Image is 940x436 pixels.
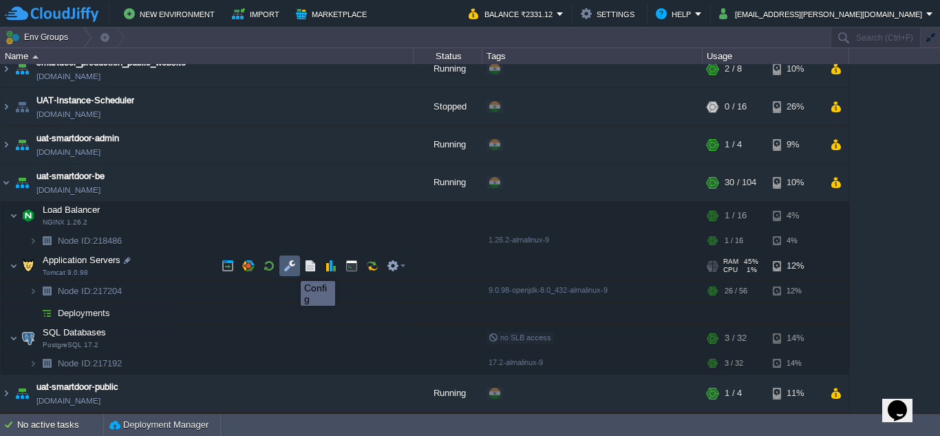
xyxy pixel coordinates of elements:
[725,375,742,412] div: 1 / 4
[41,204,102,216] span: Load Balancer
[773,353,818,374] div: 14%
[37,230,56,251] img: AMDAwAAAACH5BAEAAAAALAAAAAABAAEAAAICRAEAOw==
[12,50,32,87] img: AMDAwAAAACH5BAEAAAAALAAAAAABAAEAAAICRAEAOw==
[29,230,37,251] img: AMDAwAAAACH5BAEAAAAALAAAAAABAAEAAAICRAEAOw==
[723,258,738,266] span: RAM
[725,230,743,251] div: 1 / 16
[414,50,482,87] div: Running
[489,286,608,294] span: 9.0.98-openjdk-8.0_432-almalinux-9
[1,126,12,163] img: AMDAwAAAACH5BAEAAAAALAAAAAABAAEAAAICRAEAOw==
[414,164,482,201] div: Running
[773,202,818,229] div: 4%
[773,164,818,201] div: 10%
[304,282,332,304] div: Config
[41,327,108,338] a: SQL DatabasesPostgreSQL 17.2
[29,302,37,324] img: AMDAwAAAACH5BAEAAAAALAAAAAABAAEAAAICRAEAOw==
[29,353,37,374] img: AMDAwAAAACH5BAEAAAAALAAAAAABAAEAAAICRAEAOw==
[56,235,124,247] span: 218486
[56,285,124,297] a: Node ID:217204
[773,230,818,251] div: 4%
[41,254,122,266] span: Application Servers
[32,55,39,59] img: AMDAwAAAACH5BAEAAAAALAAAAAABAAEAAAICRAEAOw==
[36,107,100,121] a: [DOMAIN_NAME]
[773,375,818,412] div: 11%
[725,88,747,125] div: 0 / 16
[725,324,747,352] div: 3 / 32
[1,375,12,412] img: AMDAwAAAACH5BAEAAAAALAAAAAABAAEAAAICRAEAOw==
[414,126,482,163] div: Running
[483,48,702,64] div: Tags
[43,218,87,227] span: NGINX 1.26.2
[36,94,134,107] a: UAT-Instance-Scheduler
[41,326,108,338] span: SQL Databases
[489,358,543,366] span: 17.2-almalinux-9
[37,353,56,374] img: AMDAwAAAACH5BAEAAAAALAAAAAABAAEAAAICRAEAOw==
[12,126,32,163] img: AMDAwAAAACH5BAEAAAAALAAAAAABAAEAAAICRAEAOw==
[56,357,124,369] span: 217192
[1,88,12,125] img: AMDAwAAAACH5BAEAAAAALAAAAAABAAEAAAICRAEAOw==
[882,381,926,422] iframe: chat widget
[37,280,56,302] img: AMDAwAAAACH5BAEAAAAALAAAAAABAAEAAAICRAEAOw==
[725,126,742,163] div: 1 / 4
[10,252,18,280] img: AMDAwAAAACH5BAEAAAAALAAAAAABAAEAAAICRAEAOw==
[5,28,73,47] button: Env Groups
[58,358,93,368] span: Node ID:
[656,6,695,22] button: Help
[1,50,12,87] img: AMDAwAAAACH5BAEAAAAALAAAAAABAAEAAAICRAEAOw==
[36,380,118,394] a: uat-smartdoor-public
[414,88,482,125] div: Stopped
[773,252,818,280] div: 12%
[58,286,93,296] span: Node ID:
[36,394,100,408] a: [DOMAIN_NAME]
[773,88,818,125] div: 26%
[43,341,98,349] span: PostgreSQL 17.2
[36,145,100,159] a: [DOMAIN_NAME]
[1,164,12,201] img: AMDAwAAAACH5BAEAAAAALAAAAAABAAEAAAICRAEAOw==
[19,202,38,229] img: AMDAwAAAACH5BAEAAAAALAAAAAABAAEAAAICRAEAOw==
[43,269,88,277] span: Tomcat 9.0.98
[12,88,32,125] img: AMDAwAAAACH5BAEAAAAALAAAAAABAAEAAAICRAEAOw==
[581,6,639,22] button: Settings
[56,357,124,369] a: Node ID:217192
[56,307,112,319] a: Deployments
[773,324,818,352] div: 14%
[725,202,747,229] div: 1 / 16
[58,236,93,246] span: Node ID:
[489,333,551,342] span: no SLB access
[719,6,926,22] button: [EMAIL_ADDRESS][PERSON_NAME][DOMAIN_NAME]
[36,132,119,145] a: uat-smartdoor-admin
[124,6,219,22] button: New Environment
[743,266,757,274] span: 1%
[19,252,38,280] img: AMDAwAAAACH5BAEAAAAALAAAAAABAAEAAAICRAEAOw==
[36,169,105,183] a: uat-smartdoor-be
[37,302,56,324] img: AMDAwAAAACH5BAEAAAAALAAAAAABAAEAAAICRAEAOw==
[19,324,38,352] img: AMDAwAAAACH5BAEAAAAALAAAAAABAAEAAAICRAEAOw==
[703,48,848,64] div: Usage
[5,6,98,23] img: CloudJiffy
[1,48,413,64] div: Name
[723,266,738,274] span: CPU
[12,164,32,201] img: AMDAwAAAACH5BAEAAAAALAAAAAABAAEAAAICRAEAOw==
[29,280,37,302] img: AMDAwAAAACH5BAEAAAAALAAAAAABAAEAAAICRAEAOw==
[109,418,209,432] button: Deployment Manager
[10,202,18,229] img: AMDAwAAAACH5BAEAAAAALAAAAAABAAEAAAICRAEAOw==
[773,280,818,302] div: 12%
[725,50,742,87] div: 2 / 8
[41,205,102,215] a: Load BalancerNGINX 1.26.2
[10,324,18,352] img: AMDAwAAAACH5BAEAAAAALAAAAAABAAEAAAICRAEAOw==
[296,6,371,22] button: Marketplace
[414,48,482,64] div: Status
[725,280,747,302] div: 26 / 56
[56,235,124,247] a: Node ID:218486
[744,258,758,266] span: 45%
[773,50,818,87] div: 10%
[773,126,818,163] div: 9%
[56,285,124,297] span: 217204
[41,255,122,265] a: Application ServersTomcat 9.0.98
[489,236,549,244] span: 1.26.2-almalinux-9
[36,183,100,197] a: [DOMAIN_NAME]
